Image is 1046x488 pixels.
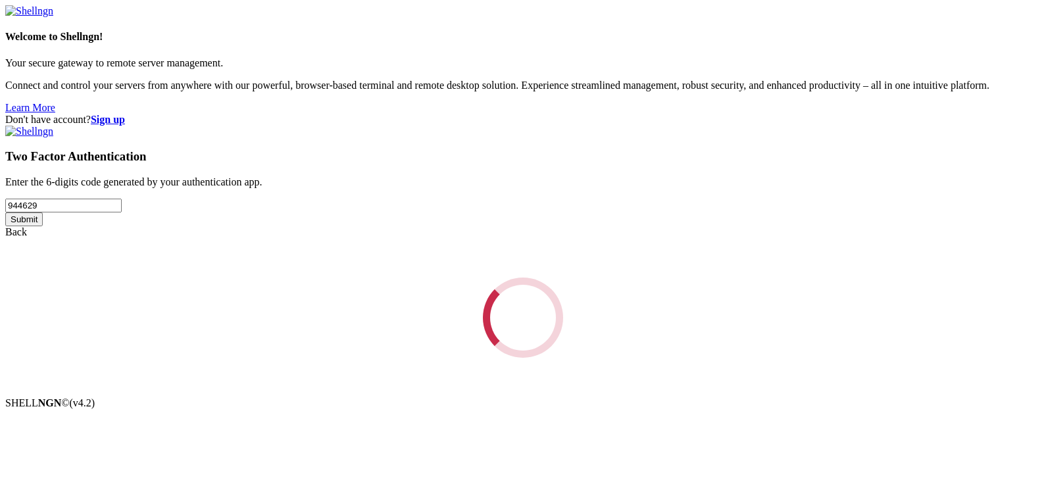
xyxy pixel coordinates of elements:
span: SHELL © [5,397,95,408]
p: Connect and control your servers from anywhere with our powerful, browser-based terminal and remo... [5,80,1041,91]
h4: Welcome to Shellngn! [5,31,1041,43]
div: Loading... [476,271,570,365]
span: 4.2.0 [70,397,95,408]
b: NGN [38,397,62,408]
div: Don't have account? [5,114,1041,126]
a: Sign up [91,114,125,125]
h3: Two Factor Authentication [5,149,1041,164]
img: Shellngn [5,5,53,17]
p: Enter the 6-digits code generated by your authentication app. [5,176,1041,188]
img: Shellngn [5,126,53,137]
input: Submit [5,212,43,226]
a: Learn More [5,102,55,113]
p: Your secure gateway to remote server management. [5,57,1041,69]
input: Two factor code [5,199,122,212]
a: Back [5,226,27,237]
